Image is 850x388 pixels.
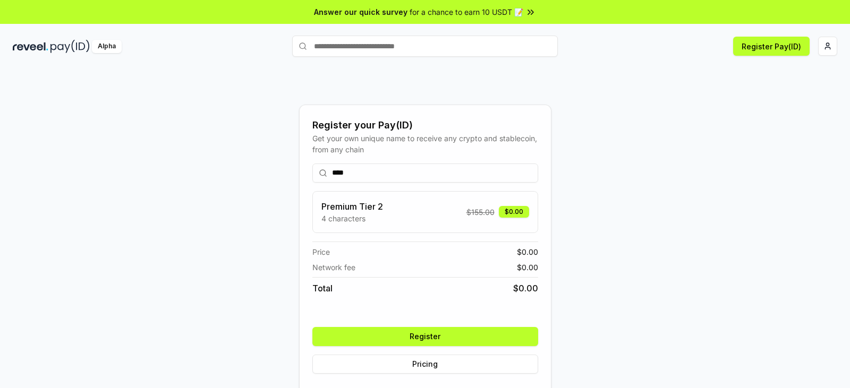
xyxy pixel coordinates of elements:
img: reveel_dark [13,40,48,53]
span: Answer our quick survey [314,6,407,18]
button: Register Pay(ID) [733,37,810,56]
img: pay_id [50,40,90,53]
p: 4 characters [321,213,383,224]
button: Register [312,327,538,346]
span: $ 0.00 [513,282,538,295]
span: $ 155.00 [466,206,495,218]
span: Network fee [312,262,355,273]
div: Alpha [92,40,122,53]
span: Price [312,246,330,257]
div: Get your own unique name to receive any crypto and stablecoin, from any chain [312,133,538,155]
button: Pricing [312,355,538,374]
span: Total [312,282,333,295]
h3: Premium Tier 2 [321,200,383,213]
div: Register your Pay(ID) [312,118,538,133]
span: for a chance to earn 10 USDT 📝 [410,6,523,18]
span: $ 0.00 [517,246,538,257]
div: $0.00 [499,206,529,218]
span: $ 0.00 [517,262,538,273]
